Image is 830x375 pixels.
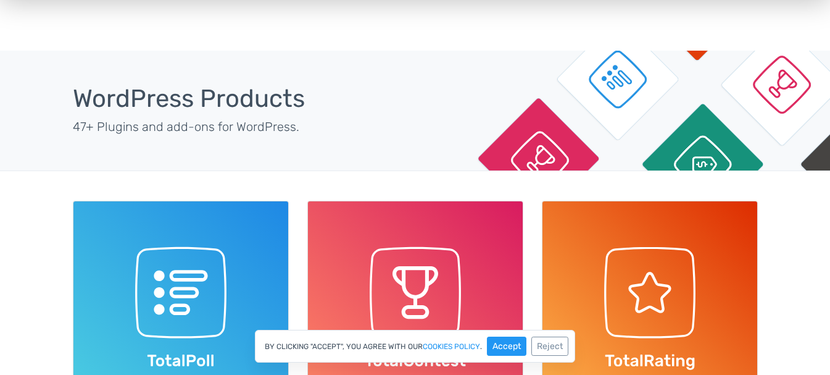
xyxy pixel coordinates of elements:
a: cookies policy [423,343,480,350]
button: Reject [531,337,568,356]
button: Accept [487,337,526,356]
h1: WordPress Products [73,85,406,112]
div: By clicking "Accept", you agree with our . [255,330,575,363]
p: 47+ Plugins and add-ons for WordPress. [73,117,406,136]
